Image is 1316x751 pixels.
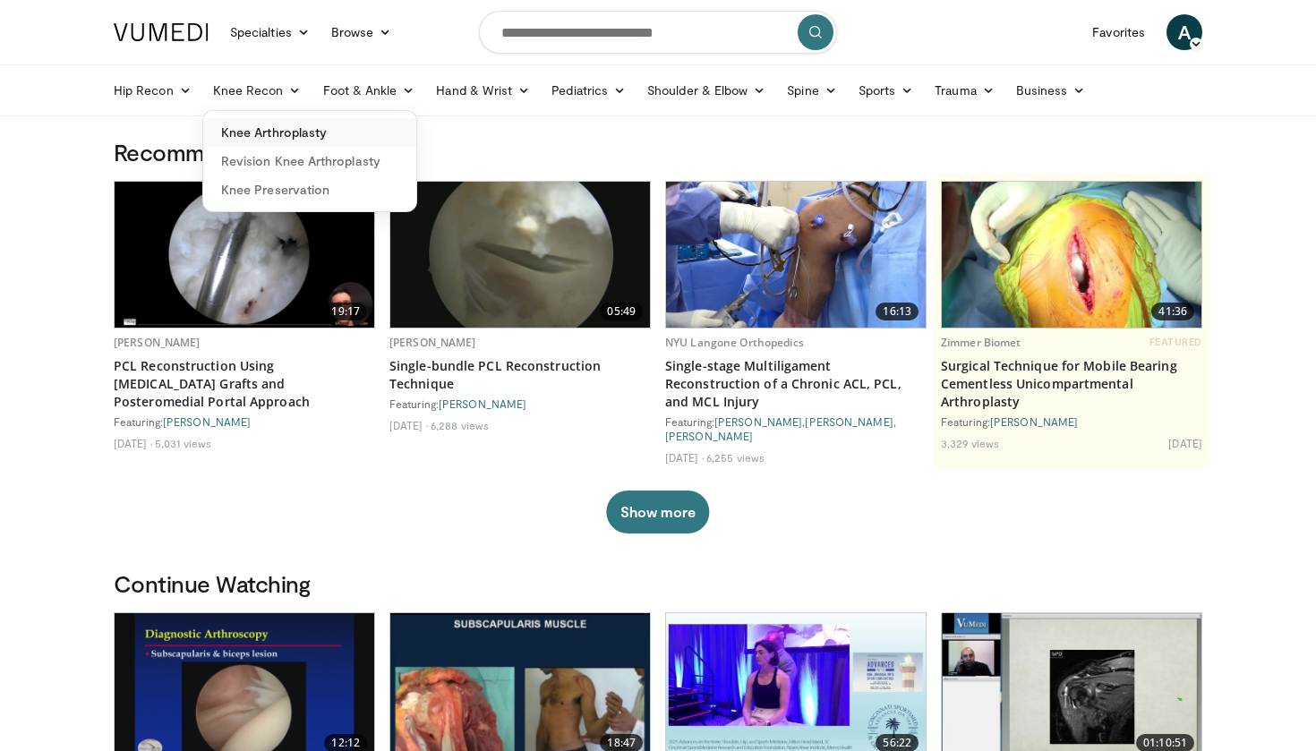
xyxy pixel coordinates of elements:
a: [PERSON_NAME] [805,415,893,428]
a: Single-bundle PCL Reconstruction Technique [389,357,651,393]
a: [PERSON_NAME] [114,335,201,350]
li: [DATE] [1168,436,1202,450]
a: Hand & Wrist [425,73,541,108]
a: [PERSON_NAME] [439,397,526,410]
div: Featuring: [941,414,1202,429]
li: 5,031 views [155,436,211,450]
li: 3,329 views [941,436,999,450]
a: 19:17 [115,182,374,328]
input: Search topics, interventions [479,11,837,54]
a: Zimmer Biomet [941,335,1021,350]
a: 41:36 [942,182,1201,328]
a: Surgical Technique for Mobile Bearing Cementless Unicompartmental Arthroplasty [941,357,1202,411]
div: Featuring: [114,414,375,429]
li: 6,255 views [706,450,765,465]
a: [PERSON_NAME] [714,415,802,428]
li: [DATE] [389,418,428,432]
h3: Recommended for You [114,138,1202,166]
a: Sports [848,73,925,108]
img: 0aff902d-d714-496f-8a3e-78ad31abca43.620x360_q85_upscale.jpg [115,182,374,328]
a: Single-stage Multiligament Reconstruction of a Chronic ACL, PCL, and MCL Injury [665,357,927,411]
a: Spine [776,73,847,108]
a: Foot & Ankle [312,73,426,108]
a: Knee Recon [202,73,312,108]
a: A [1166,14,1202,50]
a: [PERSON_NAME] [389,335,476,350]
div: Featuring: , , [665,414,927,443]
a: Favorites [1081,14,1156,50]
a: Knee Arthroplasty [203,118,416,147]
span: 16:13 [876,303,919,320]
a: Knee Preservation [203,175,416,204]
a: NYU Langone Orthopedics [665,335,804,350]
span: FEATURED [1149,336,1202,348]
a: Business [1005,73,1097,108]
a: Browse [320,14,403,50]
li: 6,288 views [431,418,489,432]
a: [PERSON_NAME] [163,415,251,428]
li: [DATE] [114,436,152,450]
span: 19:17 [324,303,367,320]
a: [PERSON_NAME] [990,415,1078,428]
span: 05:49 [600,303,643,320]
a: Trauma [924,73,1005,108]
span: 41:36 [1151,303,1194,320]
h3: Continue Watching [114,569,1202,598]
a: Pediatrics [541,73,637,108]
a: Revision Knee Arthroplasty [203,147,416,175]
img: ad0bd3d9-2ac2-4b25-9c44-384141dd66f6.jpg.620x360_q85_upscale.jpg [666,182,926,328]
img: VuMedi Logo [114,23,209,41]
a: Hip Recon [103,73,202,108]
a: 05:49 [390,182,650,328]
div: Featuring: [389,397,651,411]
img: 827ba7c0-d001-4ae6-9e1c-6d4d4016a445.620x360_q85_upscale.jpg [942,182,1201,328]
a: Shoulder & Elbow [637,73,776,108]
img: f3af6df1-8a85-45ed-8c5a-5abafe4891b9.620x360_q85_upscale.jpg [390,182,650,328]
a: [PERSON_NAME] [665,430,753,442]
a: PCL Reconstruction Using [MEDICAL_DATA] Grafts and Posteromedial Portal Approach [114,357,375,411]
li: [DATE] [665,450,704,465]
a: Specialties [219,14,320,50]
button: Show more [606,491,709,533]
a: 16:13 [666,182,926,328]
